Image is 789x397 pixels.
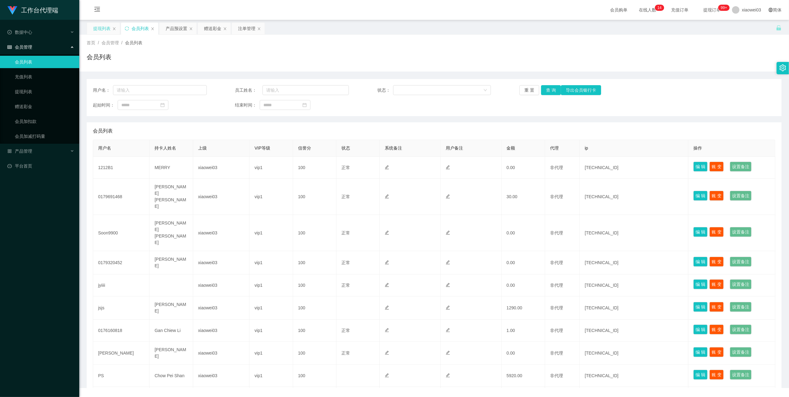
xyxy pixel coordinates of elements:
button: 编 辑 [693,370,708,380]
td: [TECHNICAL_ID] [580,274,688,296]
button: 设置备注 [730,347,752,357]
span: 状态： [377,87,393,94]
td: [TECHNICAL_ID] [580,215,688,251]
i: 图标: edit [446,373,450,377]
td: [PERSON_NAME] [PERSON_NAME] [150,179,193,215]
span: 非代理 [550,328,563,333]
i: 图标: unlock [776,25,782,31]
img: logo.9652507e.png [7,6,17,15]
button: 编 辑 [693,325,708,334]
td: jsjs [93,296,150,320]
span: 员工姓名： [235,87,262,94]
i: 图标: edit [446,305,450,310]
div: 会员列表 [132,23,149,34]
a: 图标: dashboard平台首页 [7,160,74,172]
button: 重 置 [519,85,539,95]
td: 100 [293,365,336,387]
td: xiaowei03 [193,320,249,342]
span: 会员列表 [125,40,142,45]
i: 图标: close [151,27,154,31]
td: 100 [293,251,336,274]
td: 100 [293,157,336,179]
td: 100 [293,179,336,215]
button: 设置备注 [730,162,752,172]
td: vip1 [249,296,293,320]
td: 0.00 [502,274,545,296]
td: [PERSON_NAME] [150,296,193,320]
span: 数据中心 [7,30,32,35]
button: 设置备注 [730,370,752,380]
div: 产品预设置 [166,23,187,34]
h1: 工作台代理端 [21,0,58,20]
button: 编 辑 [693,257,708,267]
button: 账 变 [709,302,724,312]
span: 用户名： [93,87,113,94]
div: 提现列表 [93,23,111,34]
td: vip1 [249,342,293,365]
td: 30.00 [502,179,545,215]
td: vip1 [249,274,293,296]
td: 1.00 [502,320,545,342]
span: 持卡人姓名 [154,146,176,151]
i: 图标: edit [446,283,450,287]
td: xiaowei03 [193,157,249,179]
td: 100 [293,320,336,342]
button: 设置备注 [730,257,752,267]
i: 图标: close [112,27,116,31]
span: 非代理 [550,230,563,235]
i: 图标: down [483,88,487,93]
td: vip1 [249,365,293,387]
span: ip [585,146,588,151]
i: 图标: edit [385,283,389,287]
button: 导出会员银行卡 [561,85,601,95]
td: [TECHNICAL_ID] [580,296,688,320]
a: 充值列表 [15,71,74,83]
span: 正常 [341,194,350,199]
td: [TECHNICAL_ID] [580,179,688,215]
p: 4 [660,5,662,11]
td: xiaowei03 [193,179,249,215]
button: 账 变 [709,191,724,201]
a: 会员加减打码量 [15,130,74,142]
i: 图标: close [189,27,193,31]
span: 提现订单 [700,8,724,12]
td: [PERSON_NAME] [93,342,150,365]
span: 在线人数 [636,8,660,12]
span: 非代理 [550,373,563,378]
button: 账 变 [709,227,724,237]
span: 正常 [341,283,350,288]
td: [TECHNICAL_ID] [580,342,688,365]
span: 状态 [341,146,350,151]
td: [TECHNICAL_ID] [580,157,688,179]
i: 图标: edit [446,194,450,198]
span: 充值订单 [668,8,692,12]
span: 非代理 [550,260,563,265]
td: jyiiii [93,274,150,296]
button: 账 变 [709,162,724,172]
td: [TECHNICAL_ID] [580,365,688,387]
td: 100 [293,342,336,365]
td: Chow Pei Shan [150,365,193,387]
td: Soon9900 [93,215,150,251]
button: 设置备注 [730,279,752,289]
p: 1 [657,5,660,11]
td: xiaowei03 [193,251,249,274]
button: 编 辑 [693,191,708,201]
td: [PERSON_NAME] [150,342,193,365]
i: 图标: close [223,27,227,31]
span: 信誉分 [298,146,311,151]
td: 0.00 [502,251,545,274]
td: MERRY [150,157,193,179]
button: 编 辑 [693,279,708,289]
td: 0.00 [502,342,545,365]
span: 结束时间： [235,102,260,108]
td: 1212B1 [93,157,150,179]
i: 图标: edit [446,165,450,169]
span: VIP等级 [254,146,270,151]
a: 会员列表 [15,56,74,68]
td: Gan Chiew Li [150,320,193,342]
button: 编 辑 [693,227,708,237]
i: 图标: appstore-o [7,149,12,153]
td: xiaowei03 [193,274,249,296]
a: 会员加扣款 [15,115,74,128]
